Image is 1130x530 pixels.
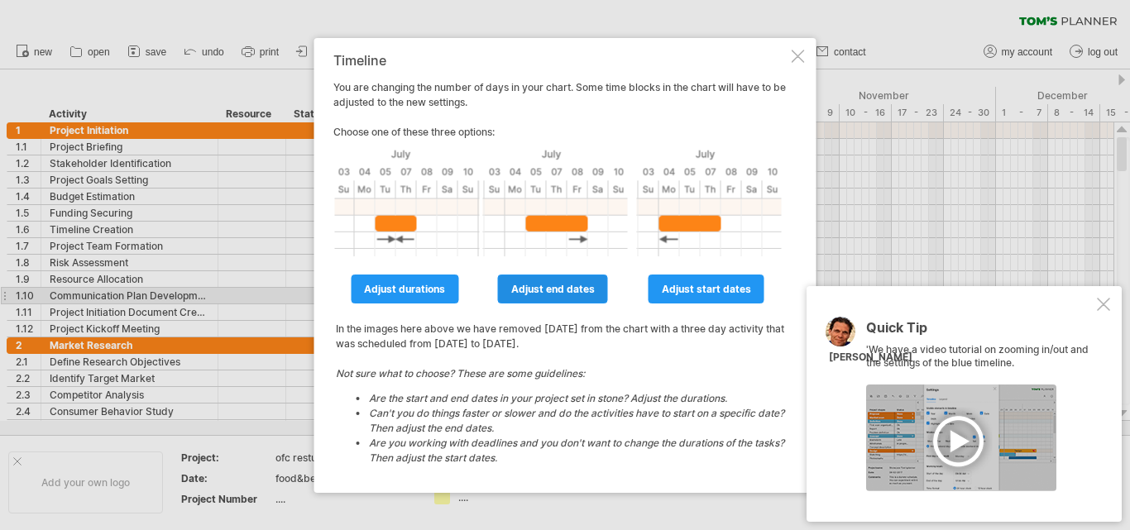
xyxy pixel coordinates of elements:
div: Timeline [333,53,788,68]
a: adjust start dates [649,275,764,303]
i: Not sure what to choose? These are some guidelines: [336,367,786,466]
a: adjust durations [351,275,458,303]
span: adjust start dates [662,283,751,295]
li: Are you working with deadlines and you don't want to change the durations of the tasks? Then adju... [369,436,786,466]
a: adjust end dates [498,275,608,303]
div: [PERSON_NAME] [829,351,912,365]
div: Quick Tip [866,321,1094,343]
td: In the images here above we have removed [DATE] from the chart with a three day activity that was... [335,306,787,476]
span: adjust durations [364,283,445,295]
span: adjust end dates [511,283,595,295]
li: Can't you do things faster or slower and do the activities have to start on a specific date? Then... [369,406,786,436]
li: Are the start and end dates in your project set in stone? Adjust the durations. [369,391,786,406]
div: You are changing the number of days in your chart. Some time blocks in the chart will have to be ... [333,53,788,478]
div: 'We have a video tutorial on zooming in/out and the settings of the blue timeline. [866,321,1094,491]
